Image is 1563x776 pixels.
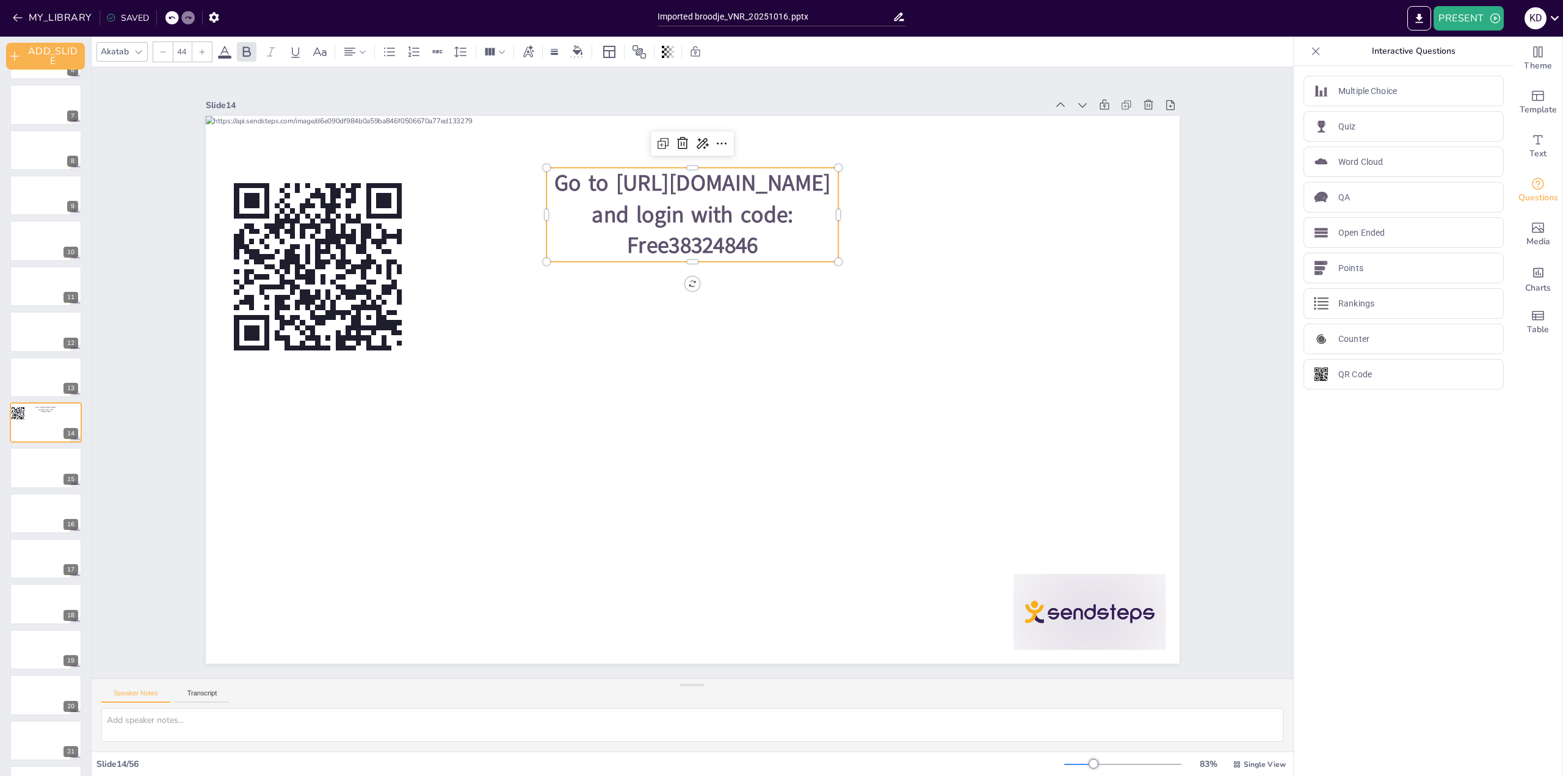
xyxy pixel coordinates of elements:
input: INSERT_TITLE [658,8,893,26]
div: Add images, graphics, shapes or video [1514,212,1562,256]
div: 7 [67,111,78,121]
p: Word Cloud [1338,156,1383,169]
span: Questions [1518,191,1558,205]
p: QR Code [1338,368,1372,381]
div: 21 [63,746,78,757]
div: 9 [67,201,78,212]
div: 15 [63,474,78,485]
div: 20 [10,675,82,715]
div: 83 % [1194,758,1223,770]
div: K D [1525,7,1547,29]
span: Template [1520,103,1557,117]
p: Rankings [1338,297,1374,310]
div: SAVED [106,12,149,24]
img: QR Code icon [1314,367,1329,382]
div: 14 [10,402,82,443]
p: Quiz [1338,120,1356,133]
img: Quiz icon [1314,119,1329,134]
p: Counter [1338,333,1369,346]
div: Add charts and graphs [1514,256,1562,300]
div: 19 [63,655,78,666]
p: Points [1338,262,1363,275]
div: 15 [10,448,82,488]
div: https://cdn.sendsteps.com/images/logo/sendsteps_logo_white.pnghttps://cdn.sendsteps.com/images/lo... [10,175,82,216]
img: Open Ended icon [1314,225,1329,240]
img: Points icon [1314,261,1329,275]
img: QA icon [1314,190,1329,205]
div: 10 [63,247,78,258]
div: 21 [10,720,82,761]
div: 18 [63,610,78,621]
p: QA [1338,191,1350,204]
div: 20 [63,701,78,712]
div: 11 [63,292,78,303]
div: Akatab [98,43,131,60]
span: Single View [1244,760,1286,769]
div: https://cdn.sendsteps.com/images/logo/sendsteps_logo_white.pnghttps://cdn.sendsteps.com/images/lo... [10,130,82,170]
img: Multiple Choice icon [1314,84,1329,98]
div: 19 [10,629,82,670]
div: 16 [10,493,82,534]
span: Media [1526,235,1550,248]
div: Add text boxes [1514,125,1562,169]
span: Position [632,45,647,59]
button: ADD_SLIDE [6,43,85,70]
img: Counter icon [1314,332,1329,346]
button: Speaker Notes [101,689,170,703]
span: Table [1527,323,1549,336]
div: Slide 14 [206,100,1048,111]
div: 17 [10,538,82,579]
div: 6 [67,65,78,76]
div: Text effects [519,42,537,62]
div: Change the overall theme [1514,37,1562,81]
p: Multiple Choice [1338,85,1397,98]
div: 13 [10,357,82,397]
div: 13 [63,383,78,394]
img: Word Cloud icon [1314,154,1329,169]
p: Interactive Questions [1325,37,1501,66]
span: Text [1529,147,1547,161]
button: K D [1525,6,1547,31]
div: Column Count [481,42,509,62]
div: Border settings [548,42,561,62]
span: Charts [1525,281,1551,295]
div: 18 [10,584,82,624]
div: 14 [63,428,78,439]
div: 12 [63,338,78,349]
img: Rankings icon [1314,296,1329,311]
button: EXPORT_TO_POWERPOINT [1407,6,1431,31]
span: Go to [URL][DOMAIN_NAME] and login with code: Free38324846 [554,168,831,261]
div: 17 [63,564,78,575]
div: Add ready made slides [1514,81,1562,125]
span: Theme [1524,59,1552,73]
div: Get real-time input from your audience [1514,169,1562,212]
div: Add a table [1514,300,1562,344]
div: 8 [67,156,78,167]
button: Transcript [175,689,230,703]
div: 16 [63,519,78,530]
div: https://cdn.sendsteps.com/images/logo/sendsteps_logo_white.pnghttps://cdn.sendsteps.com/images/lo... [10,311,82,352]
div: Slide 14 / 56 [96,758,1064,770]
button: MY_LIBRARY [9,8,97,27]
div: https://cdn.sendsteps.com/images/logo/sendsteps_logo_white.pnghttps://cdn.sendsteps.com/images/lo... [10,266,82,306]
button: PRESENT [1434,6,1503,31]
div: Layout [600,42,619,62]
div: https://cdn.sendsteps.com/images/logo/sendsteps_logo_white.pnghttps://cdn.sendsteps.com/images/lo... [10,84,82,125]
div: Background color [568,45,587,58]
p: Open Ended [1338,227,1385,239]
div: https://cdn.sendsteps.com/images/logo/sendsteps_logo_white.pnghttps://cdn.sendsteps.com/images/lo... [10,220,82,261]
span: Go to [URL][DOMAIN_NAME] and login with code: Free38324846 [35,406,56,413]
